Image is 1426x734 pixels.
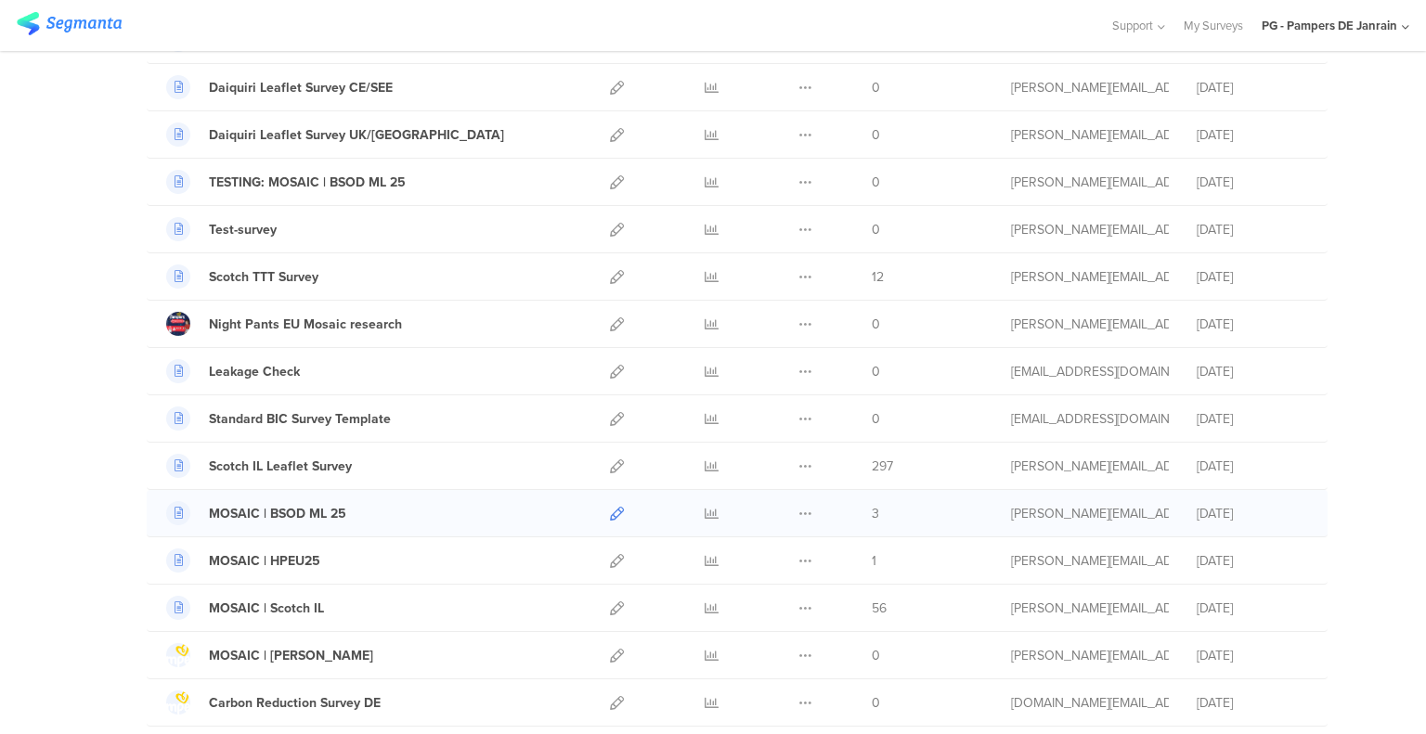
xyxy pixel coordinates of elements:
[166,75,393,99] a: Daiquiri Leaflet Survey CE/SEE
[1197,457,1308,476] div: [DATE]
[166,264,318,289] a: Scotch TTT Survey
[1011,646,1169,665] div: fritz.t@pg.com
[872,693,880,713] span: 0
[1197,409,1308,429] div: [DATE]
[1197,362,1308,381] div: [DATE]
[872,551,876,571] span: 1
[166,596,324,620] a: MOSAIC | Scotch IL
[872,315,880,334] span: 0
[1011,693,1169,713] div: elteraifi.ae@pg.com
[209,315,402,334] div: Night Pants EU Mosaic research
[1197,646,1308,665] div: [DATE]
[872,78,880,97] span: 0
[166,359,300,383] a: Leakage Check
[209,267,318,287] div: Scotch TTT Survey
[1197,125,1308,145] div: [DATE]
[872,220,880,239] span: 0
[1262,17,1397,34] div: PG - Pampers DE Janrain
[209,78,393,97] div: Daiquiri Leaflet Survey CE/SEE
[17,12,122,35] img: segmanta logo
[1011,173,1169,192] div: fritz.t@pg.com
[1197,693,1308,713] div: [DATE]
[1011,504,1169,523] div: fritz.t@pg.com
[166,690,381,715] a: Carbon Reduction Survey DE
[1011,409,1169,429] div: burcak.b.1@pg.com
[1011,315,1169,334] div: alves.dp@pg.com
[209,125,504,145] div: Daiquiri Leaflet Survey UK/Iberia
[1197,267,1308,287] div: [DATE]
[1011,457,1169,476] div: fritz.t@pg.com
[872,599,887,618] span: 56
[1197,551,1308,571] div: [DATE]
[1011,220,1169,239] div: fritz.t@pg.com
[1011,599,1169,618] div: fritz.t@pg.com
[872,267,884,287] span: 12
[209,457,352,476] div: Scotch IL Leaflet Survey
[872,362,880,381] span: 0
[1197,173,1308,192] div: [DATE]
[1197,599,1308,618] div: [DATE]
[209,599,324,618] div: MOSAIC | Scotch IL
[166,217,277,241] a: Test-survey
[872,125,880,145] span: 0
[166,643,373,667] a: MOSAIC | [PERSON_NAME]
[209,504,346,523] div: MOSAIC | BSOD ML 25
[1197,220,1308,239] div: [DATE]
[209,551,320,571] div: MOSAIC | HPEU25
[166,454,352,478] a: Scotch IL Leaflet Survey
[1112,17,1153,34] span: Support
[209,693,381,713] div: Carbon Reduction Survey DE
[872,173,880,192] span: 0
[872,504,879,523] span: 3
[209,362,300,381] div: Leakage Check
[1197,504,1308,523] div: [DATE]
[209,173,406,192] div: TESTING: MOSAIC | BSOD ML 25
[166,170,406,194] a: TESTING: MOSAIC | BSOD ML 25
[209,646,373,665] div: MOSAIC | Santiago PIPO
[872,646,880,665] span: 0
[166,406,391,431] a: Standard BIC Survey Template
[1011,362,1169,381] div: burcak.b.1@pg.com
[209,220,277,239] div: Test-survey
[1197,315,1308,334] div: [DATE]
[166,122,504,147] a: Daiquiri Leaflet Survey UK/[GEOGRAPHIC_DATA]
[872,457,893,476] span: 297
[1011,551,1169,571] div: fritz.t@pg.com
[209,409,391,429] div: Standard BIC Survey Template
[1011,78,1169,97] div: fritz.t@pg.com
[166,548,320,573] a: MOSAIC | HPEU25
[1197,78,1308,97] div: [DATE]
[1011,267,1169,287] div: fritz.t@pg.com
[166,312,402,336] a: Night Pants EU Mosaic research
[166,501,346,525] a: MOSAIC | BSOD ML 25
[872,409,880,429] span: 0
[1011,125,1169,145] div: fritz.t@pg.com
